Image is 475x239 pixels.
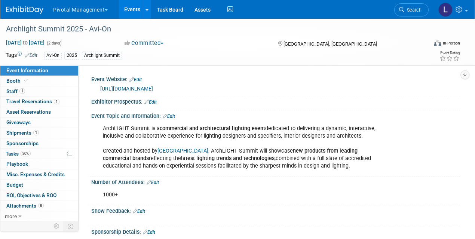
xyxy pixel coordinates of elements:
[6,151,31,157] span: Tasks
[25,53,37,58] a: Edit
[284,41,377,47] span: [GEOGRAPHIC_DATA], [GEOGRAPHIC_DATA]
[91,177,460,186] div: Number of Attendees:
[143,230,155,235] a: Edit
[38,203,44,208] span: 8
[46,41,62,46] span: (2 days)
[6,98,59,104] span: Travel Reservations
[0,149,78,159] a: Tasks20%
[6,192,56,198] span: ROI, Objectives & ROO
[50,221,63,231] td: Personalize Event Tab Strip
[100,86,153,92] a: [URL][DOMAIN_NAME]
[6,203,44,209] span: Attachments
[6,51,37,60] td: Tags
[160,125,265,132] b: commercial and architectural lighting event
[0,159,78,169] a: Playbook
[122,39,166,47] button: Committed
[91,96,460,106] div: Exhibitor Prospectus:
[64,52,79,59] div: 2025
[44,52,62,59] div: Avi-On
[0,107,78,117] a: Asset Reservations
[0,190,78,200] a: ROI, Objectives & ROO
[5,213,17,219] span: more
[133,209,145,214] a: Edit
[24,79,28,83] i: Booth reservation complete
[434,40,441,46] img: Format-Inperson.png
[103,148,358,162] b: new products from leading commercial brands
[91,205,460,215] div: Show Feedback:
[6,39,45,46] span: [DATE] [DATE]
[19,88,25,94] span: 1
[6,140,39,146] span: Sponsorships
[438,3,453,17] img: Leslie Pelton
[91,110,460,120] div: Event Topic and Information:
[394,39,460,50] div: Event Format
[91,74,460,83] div: Event Website:
[6,161,28,167] span: Playbook
[6,130,39,136] span: Shipments
[98,187,387,202] div: 1000+
[82,52,122,59] div: Archlight Summit
[0,128,78,138] a: Shipments1
[6,67,48,73] span: Event Information
[6,109,51,115] span: Asset Reservations
[0,138,78,148] a: Sponsorships
[63,221,79,231] td: Toggle Event Tabs
[147,180,159,185] a: Edit
[394,3,429,16] a: Search
[22,40,29,46] span: to
[0,211,78,221] a: more
[163,114,175,119] a: Edit
[6,88,25,94] span: Staff
[54,99,59,104] span: 1
[98,121,387,174] div: ArchLIGHT Summit is a dedicated to delivering a dynamic, interactive, inclusive and collaborative...
[442,40,460,46] div: In-Person
[0,96,78,107] a: Travel Reservations1
[6,78,29,84] span: Booth
[0,65,78,76] a: Event Information
[157,148,208,154] a: [GEOGRAPHIC_DATA]
[181,155,276,162] b: latest lighting trends and technologies,
[3,22,421,36] div: Archlight Summit 2025 - Avi-On
[91,226,460,236] div: Sponsorship Details:
[0,169,78,180] a: Misc. Expenses & Credits
[439,51,460,55] div: Event Rating
[0,201,78,211] a: Attachments8
[21,151,31,156] span: 20%
[129,77,142,82] a: Edit
[404,7,422,13] span: Search
[6,182,23,188] span: Budget
[144,99,157,105] a: Edit
[0,76,78,86] a: Booth
[33,130,39,135] span: 1
[6,171,65,177] span: Misc. Expenses & Credits
[6,119,31,125] span: Giveaways
[6,6,43,14] img: ExhibitDay
[0,180,78,190] a: Budget
[0,86,78,96] a: Staff1
[0,117,78,128] a: Giveaways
